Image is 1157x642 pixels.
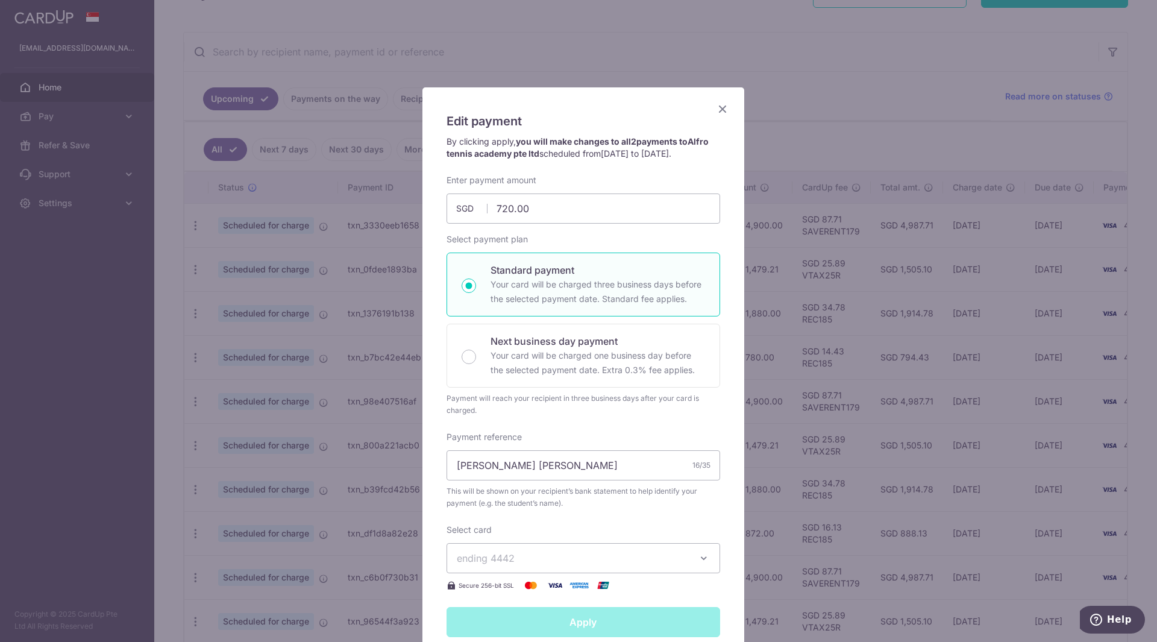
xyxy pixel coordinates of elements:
[692,459,710,471] div: 16/35
[447,174,536,186] label: Enter payment amount
[447,485,720,509] span: This will be shown on your recipient’s bank statement to help identify your payment (e.g. the stu...
[519,578,543,593] img: Mastercard
[567,578,591,593] img: American Express
[447,392,720,417] div: Payment will reach your recipient in three business days after your card is charged.
[447,112,720,131] h5: Edit payment
[631,136,636,146] span: 2
[491,277,705,306] p: Your card will be charged three business days before the selected payment date. Standard fee appl...
[447,136,720,160] p: By clicking apply, scheduled from .
[1080,606,1145,636] iframe: Opens a widget where you can find more information
[447,431,522,443] label: Payment reference
[543,578,567,593] img: Visa
[459,581,514,590] span: Secure 256-bit SSL
[447,136,709,159] strong: you will make changes to all payments to
[491,334,705,348] p: Next business day payment
[447,233,528,245] label: Select payment plan
[601,148,669,159] span: [DATE] to [DATE]
[715,102,730,116] button: Close
[457,552,515,564] span: ending 4442
[491,348,705,377] p: Your card will be charged one business day before the selected payment date. Extra 0.3% fee applies.
[447,543,720,573] button: ending 4442
[591,578,615,593] img: UnionPay
[456,203,488,215] span: SGD
[447,194,720,224] input: 0.00
[491,263,705,277] p: Standard payment
[447,524,492,536] label: Select card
